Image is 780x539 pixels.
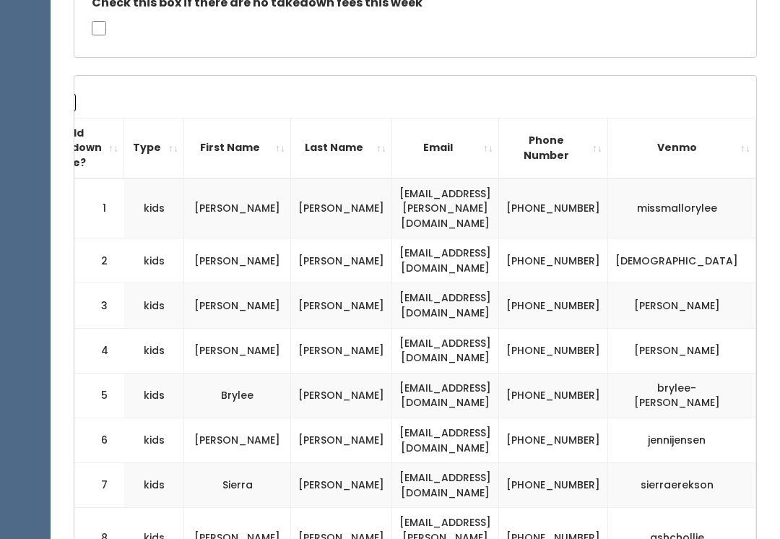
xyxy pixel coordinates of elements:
td: kids [124,463,184,508]
td: kids [124,178,184,238]
td: [PERSON_NAME] [184,418,291,462]
td: [PERSON_NAME] [291,328,392,373]
td: 2 [74,238,125,283]
td: [PERSON_NAME] [291,283,392,328]
td: Sierra [184,463,291,508]
td: [PERSON_NAME] [291,238,392,283]
td: jennijensen [608,418,756,462]
th: Last Name: activate to sort column ascending [291,118,392,178]
td: [EMAIL_ADDRESS][DOMAIN_NAME] [392,328,499,373]
td: Brylee [184,373,291,418]
td: [PERSON_NAME] [608,283,756,328]
td: [PHONE_NUMBER] [499,238,608,283]
td: [PERSON_NAME] [291,418,392,462]
th: First Name: activate to sort column ascending [184,118,291,178]
td: [EMAIL_ADDRESS][DOMAIN_NAME] [392,373,499,418]
td: [PERSON_NAME] [291,178,392,238]
td: [PHONE_NUMBER] [499,283,608,328]
td: [PHONE_NUMBER] [499,328,608,373]
td: 6 [74,418,125,462]
td: [PERSON_NAME] [291,463,392,508]
td: [PHONE_NUMBER] [499,373,608,418]
td: 4 [74,328,125,373]
td: [PERSON_NAME] [184,283,291,328]
td: brylee-[PERSON_NAME] [608,373,756,418]
td: [PERSON_NAME] [184,238,291,283]
td: [DEMOGRAPHIC_DATA] [608,238,756,283]
td: kids [124,238,184,283]
td: [EMAIL_ADDRESS][DOMAIN_NAME] [392,463,499,508]
td: sierraerekson [608,463,756,508]
td: kids [124,373,184,418]
td: 7 [74,463,125,508]
td: [PERSON_NAME] [184,178,291,238]
td: [EMAIL_ADDRESS][DOMAIN_NAME] [392,283,499,328]
th: Add Takedown Fee?: activate to sort column ascending [36,118,124,178]
td: [EMAIL_ADDRESS][DOMAIN_NAME] [392,238,499,283]
th: Phone Number: activate to sort column ascending [499,118,608,178]
td: kids [124,283,184,328]
td: 3 [74,283,125,328]
td: [PERSON_NAME] [608,328,756,373]
td: [EMAIL_ADDRESS][DOMAIN_NAME] [392,418,499,462]
td: [PHONE_NUMBER] [499,463,608,508]
td: [EMAIL_ADDRESS][PERSON_NAME][DOMAIN_NAME] [392,178,499,238]
td: 5 [74,373,125,418]
td: [PERSON_NAME] [184,328,291,373]
td: [PHONE_NUMBER] [499,418,608,462]
td: 1 [74,178,125,238]
td: [PERSON_NAME] [291,373,392,418]
th: Venmo: activate to sort column ascending [608,118,756,178]
th: Email: activate to sort column ascending [392,118,499,178]
td: missmallorylee [608,178,756,238]
td: kids [124,418,184,462]
td: kids [124,328,184,373]
th: Type: activate to sort column ascending [124,118,184,178]
td: [PHONE_NUMBER] [499,178,608,238]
